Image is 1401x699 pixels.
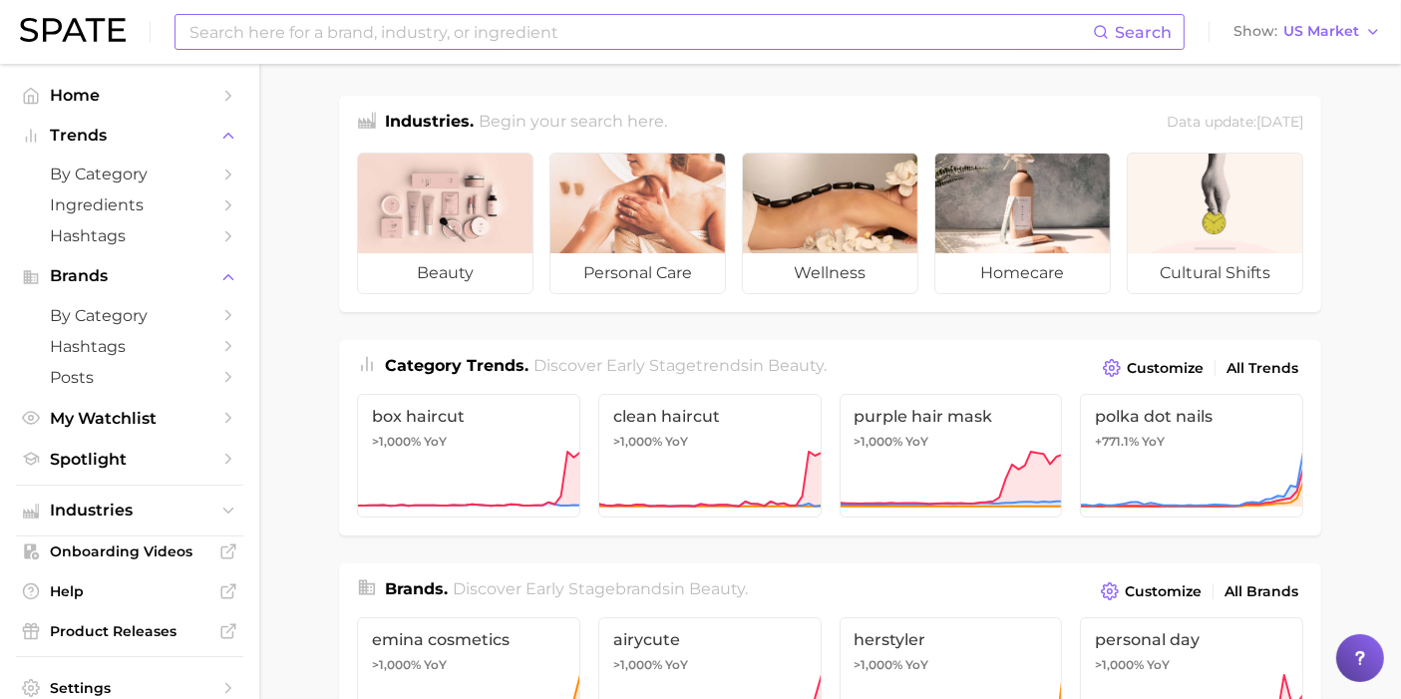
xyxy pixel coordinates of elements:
span: beauty [769,356,825,375]
span: Show [1233,26,1277,37]
span: Category Trends . [385,356,528,375]
span: herstyler [855,630,1048,649]
button: Customize [1096,577,1207,605]
img: SPATE [20,18,126,42]
a: Spotlight [16,444,243,475]
span: Industries [50,502,209,520]
span: Discover Early Stage brands in . [454,579,749,598]
span: Customize [1125,583,1202,600]
span: cultural shifts [1128,253,1302,293]
span: Discover Early Stage trends in . [534,356,828,375]
span: US Market [1283,26,1359,37]
button: Trends [16,121,243,151]
input: Search here for a brand, industry, or ingredient [187,15,1093,49]
span: beauty [358,253,532,293]
a: cultural shifts [1127,153,1303,294]
span: personal day [1095,630,1288,649]
h2: Begin your search here. [480,110,668,137]
a: Help [16,576,243,606]
span: >1,000% [613,657,662,672]
span: Help [50,582,209,600]
a: Posts [16,362,243,393]
span: All Brands [1225,583,1298,600]
button: Customize [1098,354,1209,382]
span: YoY [1147,657,1170,673]
span: >1,000% [855,434,903,449]
span: Posts [50,368,209,387]
a: by Category [16,159,243,189]
span: >1,000% [372,434,421,449]
span: YoY [665,434,688,450]
a: Hashtags [16,331,243,362]
span: Hashtags [50,337,209,356]
span: Search [1115,23,1172,42]
span: >1,000% [372,657,421,672]
a: Hashtags [16,220,243,251]
span: My Watchlist [50,409,209,428]
a: beauty [357,153,533,294]
span: airycute [613,630,807,649]
span: Brands . [385,579,448,598]
a: All Trends [1222,355,1303,382]
a: wellness [742,153,918,294]
a: Onboarding Videos [16,536,243,566]
button: Industries [16,496,243,525]
span: Product Releases [50,622,209,640]
span: YoY [424,434,447,450]
span: beauty [690,579,746,598]
span: Spotlight [50,450,209,469]
a: box haircut>1,000% YoY [357,394,580,518]
span: personal care [550,253,725,293]
span: Settings [50,679,209,697]
a: Home [16,80,243,111]
span: Trends [50,127,209,145]
span: Ingredients [50,195,209,214]
a: clean haircut>1,000% YoY [598,394,822,518]
a: by Category [16,300,243,331]
span: box haircut [372,407,565,426]
a: purple hair mask>1,000% YoY [840,394,1063,518]
a: homecare [934,153,1111,294]
a: Ingredients [16,189,243,220]
span: >1,000% [613,434,662,449]
span: Brands [50,267,209,285]
span: clean haircut [613,407,807,426]
span: YoY [906,657,929,673]
span: polka dot nails [1095,407,1288,426]
span: wellness [743,253,917,293]
h1: Industries. [385,110,474,137]
span: purple hair mask [855,407,1048,426]
a: All Brands [1220,578,1303,605]
a: personal care [549,153,726,294]
span: by Category [50,165,209,183]
span: Onboarding Videos [50,542,209,560]
span: YoY [424,657,447,673]
span: homecare [935,253,1110,293]
span: Hashtags [50,226,209,245]
span: YoY [665,657,688,673]
div: Data update: [DATE] [1167,110,1303,137]
a: polka dot nails+771.1% YoY [1080,394,1303,518]
a: Product Releases [16,616,243,646]
a: My Watchlist [16,403,243,434]
span: YoY [1142,434,1165,450]
span: Home [50,86,209,105]
span: >1,000% [855,657,903,672]
span: by Category [50,306,209,325]
span: +771.1% [1095,434,1139,449]
span: >1,000% [1095,657,1144,672]
span: emina cosmetics [372,630,565,649]
span: Customize [1127,360,1204,377]
button: Brands [16,261,243,291]
span: All Trends [1226,360,1298,377]
button: ShowUS Market [1228,19,1386,45]
span: YoY [906,434,929,450]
